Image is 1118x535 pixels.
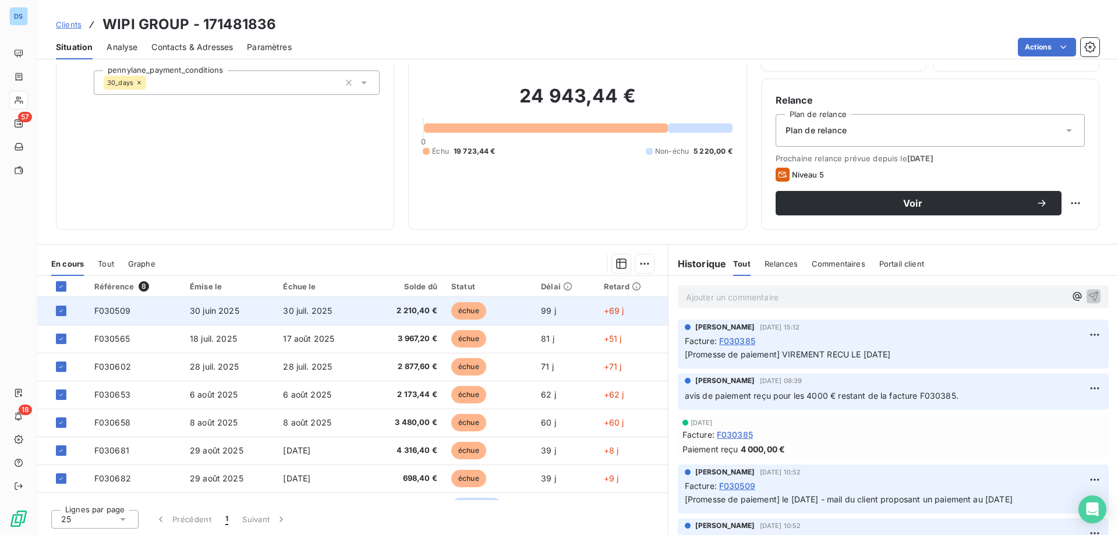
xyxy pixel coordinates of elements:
span: Commentaires [812,259,865,268]
button: Actions [1018,38,1076,56]
span: 18 [19,405,32,415]
span: 18 juil. 2025 [190,334,237,343]
div: Open Intercom Messenger [1078,495,1106,523]
span: 4 316,40 € [373,445,437,456]
button: Suivant [235,507,294,532]
span: [DATE] [691,419,713,426]
span: [DATE] 10:52 [760,522,801,529]
span: 8 août 2025 [190,417,238,427]
span: Clients [56,20,82,29]
span: 17 août 2025 [283,334,334,343]
span: 39 j [541,445,556,455]
div: Référence [94,281,176,292]
div: Émise le [190,282,269,291]
span: 3 480,00 € [373,417,437,428]
span: [PERSON_NAME] [695,322,755,332]
span: Analyse [107,41,137,53]
span: 39 j [541,473,556,483]
span: avis de paiement reçu pour les 4000 € restant de la facture F030385. [685,391,958,401]
span: 28 juil. 2025 [190,362,239,371]
h3: WIPI GROUP - 171481836 [102,14,276,35]
span: Échu [432,146,449,157]
img: Logo LeanPay [9,509,28,528]
span: F030653 [94,389,130,399]
span: +9 j [604,473,619,483]
span: 8 août 2025 [283,417,331,427]
span: Relances [765,259,798,268]
div: Solde dû [373,282,437,291]
span: 30 juin 2025 [190,306,239,316]
span: 6 août 2025 [283,389,331,399]
button: Voir [776,191,1062,215]
span: 4 000,00 € [741,443,786,455]
span: En cours [51,259,84,268]
span: +69 j [604,306,624,316]
span: 99 j [541,306,556,316]
span: échue [451,358,486,375]
span: 2 877,60 € [373,361,437,373]
span: +51 j [604,334,622,343]
span: Niveau 5 [792,170,824,179]
span: F030681 [94,445,129,455]
span: Portail client [879,259,924,268]
span: F030385 [717,428,753,441]
span: Contacts & Adresses [151,41,233,53]
span: 57 [18,112,32,122]
span: 30 juil. 2025 [283,306,332,316]
span: Tout [98,259,114,268]
span: 2 173,44 € [373,389,437,401]
span: Graphe [128,259,155,268]
h2: 24 943,44 € [423,84,732,119]
span: échue [451,414,486,431]
span: 698,40 € [373,473,437,484]
span: F030602 [94,362,131,371]
a: Clients [56,19,82,30]
span: F030509 [719,480,755,492]
span: Tout [733,259,751,268]
span: 29 août 2025 [190,445,243,455]
span: 0 [421,137,426,146]
span: Paramètres [247,41,292,53]
span: [PERSON_NAME] [695,520,755,531]
span: 1 [225,513,228,525]
span: +8 j [604,445,619,455]
span: échue [451,386,486,403]
span: non-échue [451,498,502,515]
span: Situation [56,41,93,53]
span: Plan de relance [786,125,847,136]
span: [DATE] 10:52 [760,469,801,476]
h6: Relance [776,93,1085,107]
span: [DATE] [907,154,933,163]
span: échue [451,470,486,487]
div: DS [9,7,28,26]
span: [DATE] [283,445,310,455]
span: F030509 [94,306,130,316]
span: Facture : [685,480,717,492]
span: +62 j [604,389,624,399]
span: [Promesse de paiement] VIREMENT RECU LE [DATE] [685,349,891,359]
div: Échue le [283,282,359,291]
span: F030385 [719,335,755,347]
h6: Historique [668,257,727,271]
span: 71 j [541,362,554,371]
span: échue [451,330,486,348]
span: Facture : [682,428,714,441]
span: échue [451,442,486,459]
span: 2 210,40 € [373,305,437,317]
div: Statut [451,282,527,291]
span: [Promesse de paiement] le [DATE] - mail du client proposant un paiement au [DATE] [685,494,1013,504]
button: Précédent [148,507,218,532]
button: 1 [218,507,235,532]
span: 30_days [107,79,133,86]
span: 62 j [541,389,556,399]
span: [DATE] 15:12 [760,324,800,331]
span: 60 j [541,417,556,427]
span: 81 j [541,334,554,343]
span: F030565 [94,334,130,343]
span: [PERSON_NAME] [695,375,755,386]
span: [DATE] [283,473,310,483]
span: 29 août 2025 [190,473,243,483]
span: +71 j [604,362,622,371]
span: Non-échu [655,146,689,157]
span: 6 août 2025 [190,389,238,399]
